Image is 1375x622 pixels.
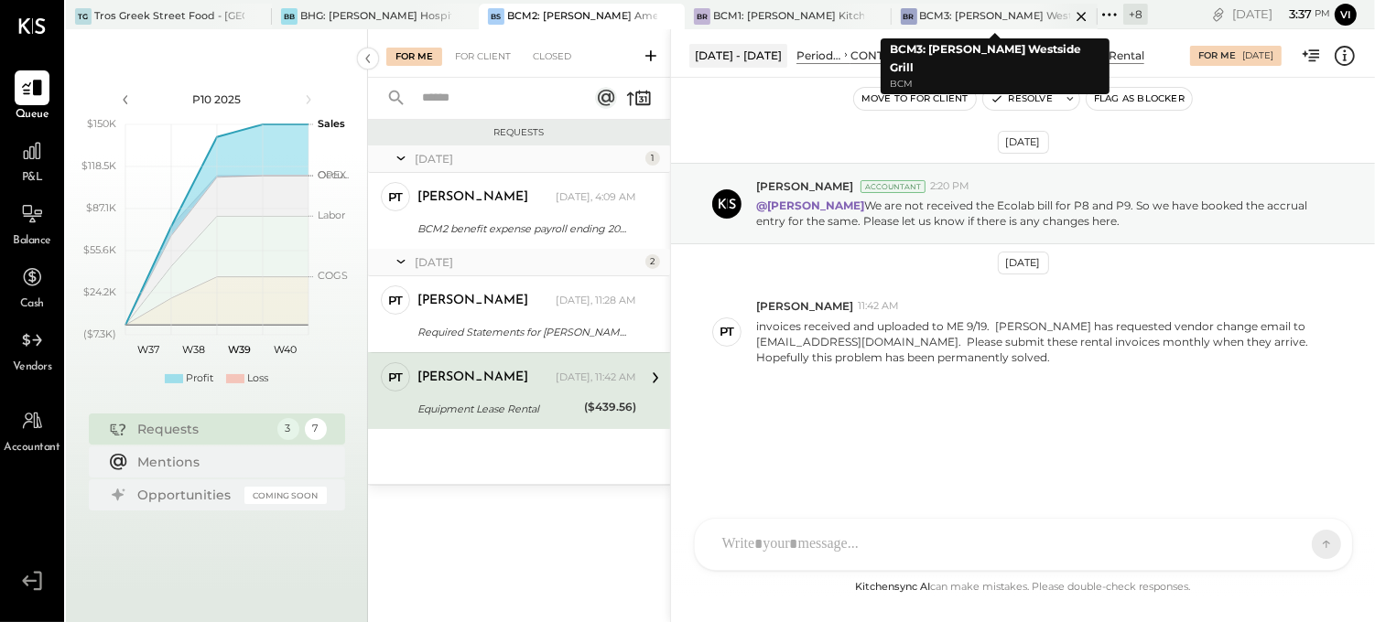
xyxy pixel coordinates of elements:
[13,359,52,376] span: Vendors
[756,198,1330,229] p: We are not received the Ecolab bill for P8 and P9. So we have booked the accrual entry for the sa...
[83,243,116,256] text: $55.6K
[138,486,235,504] div: Opportunities
[13,233,51,250] span: Balance
[244,487,327,504] div: Coming Soon
[386,48,442,66] div: For Me
[417,292,528,310] div: [PERSON_NAME]
[417,400,579,418] div: Equipment Lease Rental
[796,48,841,63] div: Period P&L
[75,8,92,25] div: TG
[300,9,450,24] div: BHG: [PERSON_NAME] Hospitality Group, LLC
[1,70,63,123] a: Queue
[281,8,298,25] div: BB
[446,48,520,66] div: For Client
[415,254,641,270] div: [DATE]
[83,285,116,298] text: $24.2K
[1335,4,1357,26] button: Vi
[1,323,63,376] a: Vendors
[388,292,403,309] div: PT
[186,371,213,386] div: Profit
[861,180,926,193] div: Accountant
[417,220,631,238] div: BCM2 benefit expense payroll ending 2025.0924
[228,343,251,356] text: W39
[5,440,60,456] span: Accountant
[138,453,318,471] div: Mentions
[417,188,528,207] div: [PERSON_NAME]
[1198,49,1236,62] div: For Me
[854,88,976,110] button: Move to for client
[507,9,657,24] div: BCM2: [PERSON_NAME] American Cooking
[850,48,931,63] div: CONTROLLABLE EXPENSES
[694,8,710,25] div: BR
[139,91,295,107] div: P10 2025
[998,252,1049,274] div: [DATE]
[318,270,348,283] text: COGS
[182,343,205,356] text: W38
[318,117,345,130] text: Sales
[247,371,268,386] div: Loss
[377,126,661,139] div: Requests
[388,188,403,206] div: PT
[388,369,403,386] div: PT
[86,201,116,214] text: $87.1K
[890,42,1081,74] b: BCM3: [PERSON_NAME] Westside Grill
[16,107,49,123] span: Queue
[1,197,63,250] a: Balance
[901,8,917,25] div: BR
[720,323,734,340] div: PT
[415,151,641,166] div: [DATE]
[1123,4,1148,25] div: + 8
[756,178,853,194] span: [PERSON_NAME]
[556,190,636,205] div: [DATE], 4:09 AM
[137,343,159,356] text: W37
[138,420,268,438] div: Requests
[1242,49,1273,62] div: [DATE]
[1315,7,1330,20] span: pm
[645,254,660,269] div: 2
[1087,88,1192,110] button: Flag as Blocker
[1275,5,1312,23] span: 3 : 37
[556,294,636,308] div: [DATE], 11:28 AM
[417,323,631,341] div: Required Statements for [PERSON_NAME] Fargo Signify CC# 6927 for Aug-25!
[645,151,660,166] div: 1
[318,209,345,221] text: Labor
[756,298,853,314] span: [PERSON_NAME]
[1232,5,1330,23] div: [DATE]
[689,44,787,67] div: [DATE] - [DATE]
[277,418,299,440] div: 3
[94,9,244,24] div: Tros Greek Street Food - [GEOGRAPHIC_DATA]
[584,398,636,416] div: ($439.56)
[81,159,116,172] text: $118.5K
[1,403,63,456] a: Accountant
[1,260,63,313] a: Cash
[890,77,1100,92] p: BCM
[998,131,1049,154] div: [DATE]
[22,170,43,187] span: P&L
[983,88,1060,110] button: Resolve
[756,198,864,212] strong: @[PERSON_NAME]
[556,370,636,385] div: [DATE], 11:42 AM
[417,369,528,387] div: [PERSON_NAME]
[713,9,863,24] div: BCM1: [PERSON_NAME] Kitchen Bar Market
[1,134,63,187] a: P&L
[305,418,327,440] div: 7
[318,168,347,181] text: OPEX
[1209,5,1228,24] div: copy link
[930,179,969,194] span: 2:20 PM
[318,168,349,181] text: Occu...
[524,48,580,66] div: Closed
[920,9,1070,24] div: BCM3: [PERSON_NAME] Westside Grill
[858,299,899,314] span: 11:42 AM
[488,8,504,25] div: BS
[20,296,44,313] span: Cash
[87,117,116,130] text: $150K
[83,327,116,340] text: ($7.3K)
[756,318,1330,365] p: invoices received and uploaded to ME 9/19. [PERSON_NAME] has requested vendor change email to [EM...
[274,343,297,356] text: W40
